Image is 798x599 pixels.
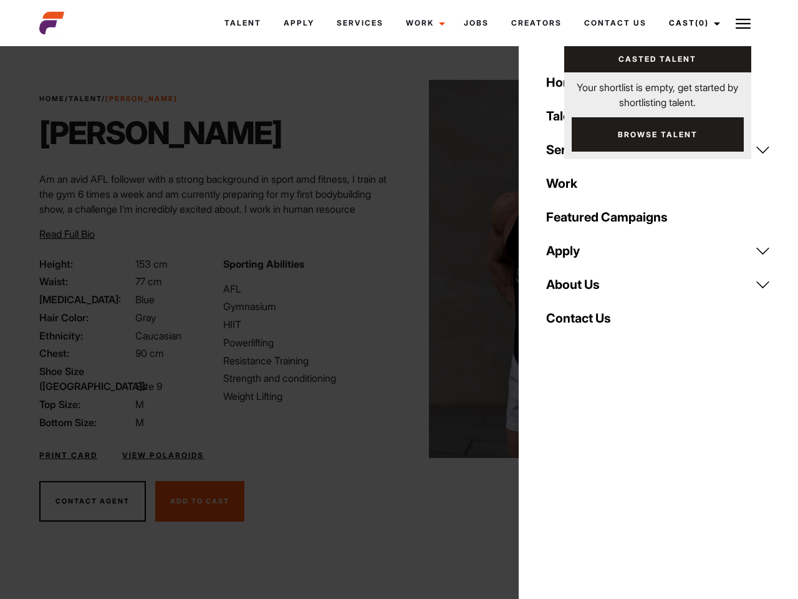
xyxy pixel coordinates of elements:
strong: [PERSON_NAME] [105,94,178,103]
a: Work [395,6,453,40]
a: Jobs [453,6,500,40]
span: Ethnicity: [39,328,133,343]
span: Add To Cast [170,497,229,505]
a: Cast(0) [658,6,728,40]
a: Talent [69,94,102,103]
a: Print Card [39,450,97,461]
span: Blue [135,293,155,306]
span: (0) [695,18,709,27]
a: Services [325,6,395,40]
a: Casted Talent [564,46,751,72]
a: Featured Campaigns [539,200,778,234]
strong: Sporting Abilities [223,258,304,270]
span: Waist: [39,274,133,289]
a: Contact Us [539,301,778,335]
span: Caucasian [135,329,181,342]
span: 77 cm [135,275,162,288]
a: Talent [539,99,778,133]
span: Bottom Size: [39,415,133,430]
li: AFL [223,281,392,296]
p: Your shortlist is empty, get started by shortlisting talent. [564,72,751,110]
a: Creators [500,6,573,40]
a: Services [539,133,778,167]
li: Resistance Training [223,353,392,368]
button: Add To Cast [155,481,244,522]
a: Home [39,94,65,103]
span: Height: [39,256,133,271]
span: Chest: [39,346,133,361]
button: Contact Agent [39,481,146,522]
p: Am an avid AFL follower with a strong background in sport amd fitness, I train at the gym 6 times... [39,172,392,291]
a: Browse Talent [572,117,744,152]
a: Apply [539,234,778,268]
span: Size 9 [135,380,162,392]
li: Weight Lifting [223,389,392,404]
span: Shoe Size ([GEOGRAPHIC_DATA]): [39,364,133,394]
a: Apply [272,6,325,40]
a: Work [539,167,778,200]
li: Gymnasium [223,299,392,314]
a: Talent [213,6,272,40]
a: View Polaroids [122,450,204,461]
img: cropped-aefm-brand-fav-22-square.png [39,11,64,36]
img: Burger icon [736,16,751,31]
li: HIIT [223,317,392,332]
li: Strength and conditioning [223,371,392,386]
li: Powerlifting [223,335,392,350]
span: 153 cm [135,258,168,270]
h1: [PERSON_NAME] [39,114,282,152]
span: M [135,398,144,411]
span: Read Full Bio [39,228,95,240]
span: [MEDICAL_DATA]: [39,292,133,307]
span: Top Size: [39,397,133,412]
a: About Us [539,268,778,301]
span: 90 cm [135,347,164,359]
span: M [135,416,144,429]
a: Contact Us [573,6,658,40]
span: / / [39,94,178,104]
span: Hair Color: [39,310,133,325]
button: Read Full Bio [39,226,95,241]
span: Gray [135,311,156,324]
a: Home [539,66,778,99]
